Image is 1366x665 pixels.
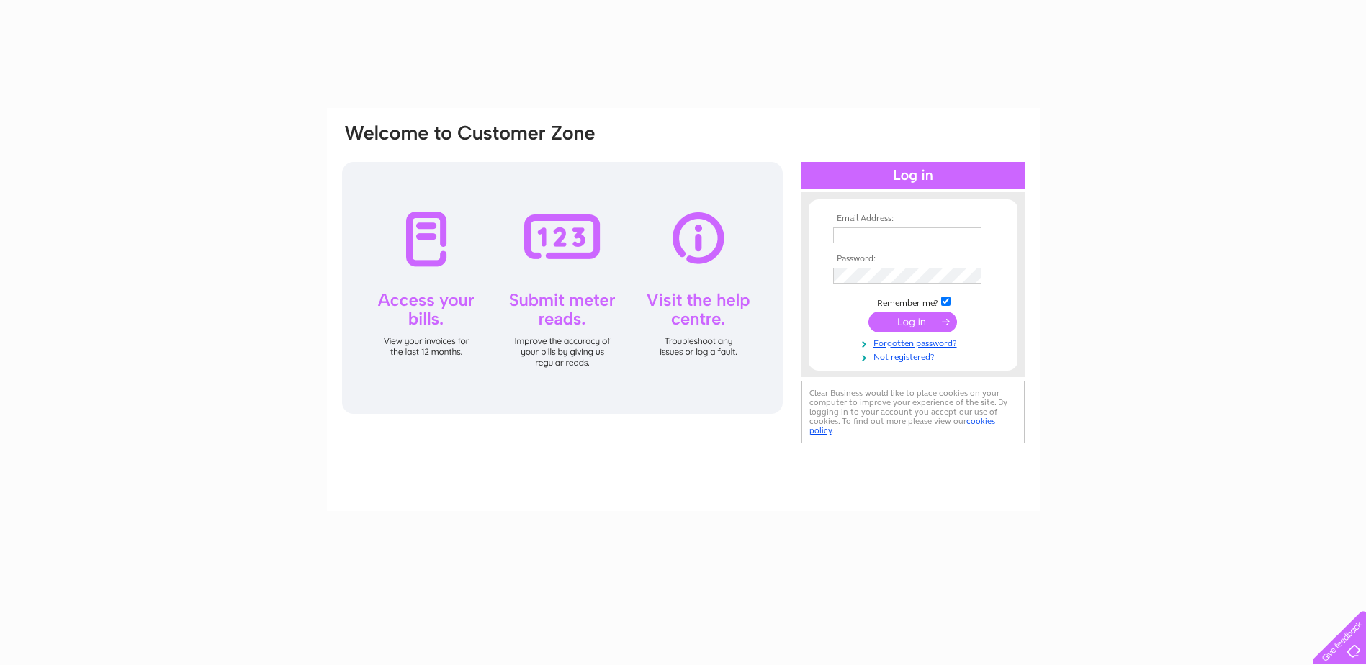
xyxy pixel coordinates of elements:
[830,254,997,264] th: Password:
[868,312,957,332] input: Submit
[809,416,995,435] a: cookies policy
[833,335,997,349] a: Forgotten password?
[830,294,997,309] td: Remember me?
[830,214,997,224] th: Email Address:
[801,381,1025,443] div: Clear Business would like to place cookies on your computer to improve your experience of the sit...
[833,349,997,363] a: Not registered?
